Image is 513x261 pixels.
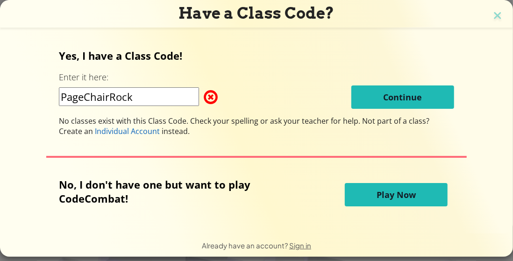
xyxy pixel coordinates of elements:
[59,49,454,63] p: Yes, I have a Class Code!
[59,177,292,205] p: No, I don't have one but want to play CodeCombat!
[179,4,335,22] span: Have a Class Code?
[160,126,190,136] span: instead.
[377,189,416,200] span: Play Now
[345,183,448,206] button: Play Now
[384,92,422,103] span: Continue
[202,241,289,250] span: Already have an account?
[289,241,311,250] a: Sign in
[351,85,454,109] button: Continue
[59,71,108,83] label: Enter it here:
[492,9,504,23] img: close icon
[59,116,362,126] span: No classes exist with this Class Code. Check your spelling or ask your teacher for help.
[59,116,429,136] span: Not part of a class? Create an
[95,126,160,136] span: Individual Account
